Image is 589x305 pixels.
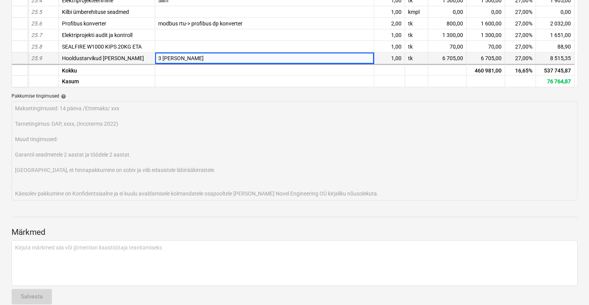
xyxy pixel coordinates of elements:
span: SEALFIRE W1000 KIPS 20KG ETA [62,44,142,50]
div: 8 515,35 [536,52,574,64]
div: tk [405,18,428,29]
textarea: Maksetingimused: 14 päeva /Ettemaks/ xxx Tarnetingimus: DAP, xxxx, (Incoterms 2022) Muud tingimus... [12,101,577,201]
div: 460 981,00 [467,64,505,75]
div: 2 032,00 [536,18,574,29]
span: 25.6 [31,20,42,27]
div: 800,00 [428,18,467,29]
div: 27,00% [505,41,536,52]
div: 27,00% [505,29,536,41]
p: Märkmed [12,227,577,238]
div: 1,00 [374,6,405,18]
div: 6 705,00 [428,52,467,64]
div: tk [405,41,428,52]
span: 25.5 [31,9,42,15]
div: 1 600,00 [467,18,505,29]
div: 0,00 [536,6,574,18]
span: Profibus konverter [62,20,106,27]
div: 537 745,87 [536,64,574,75]
div: 1 651,00 [536,29,574,41]
div: tk [405,52,428,64]
div: 27,00% [505,6,536,18]
div: 0,00 [428,6,467,18]
span: modbus rtu-> profibus dp konverter [158,20,243,27]
span: Kilbi ümberehituse seadmed [62,9,129,15]
div: 70,00 [428,41,467,52]
div: Vestlusvidin [551,268,589,305]
div: 76 764,87 [536,75,574,87]
div: tk [405,29,428,41]
div: 1,00 [374,41,405,52]
div: Kasum [59,75,155,87]
div: 70,00 [467,41,505,52]
span: 25.7 [31,32,42,38]
span: 25.9 [31,55,42,61]
span: 3 aasta peale [158,55,204,61]
iframe: Chat Widget [551,268,589,305]
div: 0,00 [467,6,505,18]
div: 1,00 [374,29,405,41]
div: 6 705,00 [467,52,505,64]
div: Kokku [59,64,155,75]
span: help [59,94,66,99]
div: 16,65% [505,64,536,75]
div: 1 300,00 [467,29,505,41]
span: Hooldustarvikud ja tööd [62,55,144,61]
div: Pakkumise tingimused [12,93,577,99]
div: kmpl [405,6,428,18]
div: 1,00 [374,52,405,64]
span: 25.8 [31,44,42,50]
div: 2,00 [374,18,405,29]
div: 88,90 [536,41,574,52]
div: 27,00% [505,18,536,29]
span: Elektriprojekti audit ja kontroll [62,32,132,38]
div: 1 300,00 [428,29,467,41]
div: 27,00% [505,52,536,64]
